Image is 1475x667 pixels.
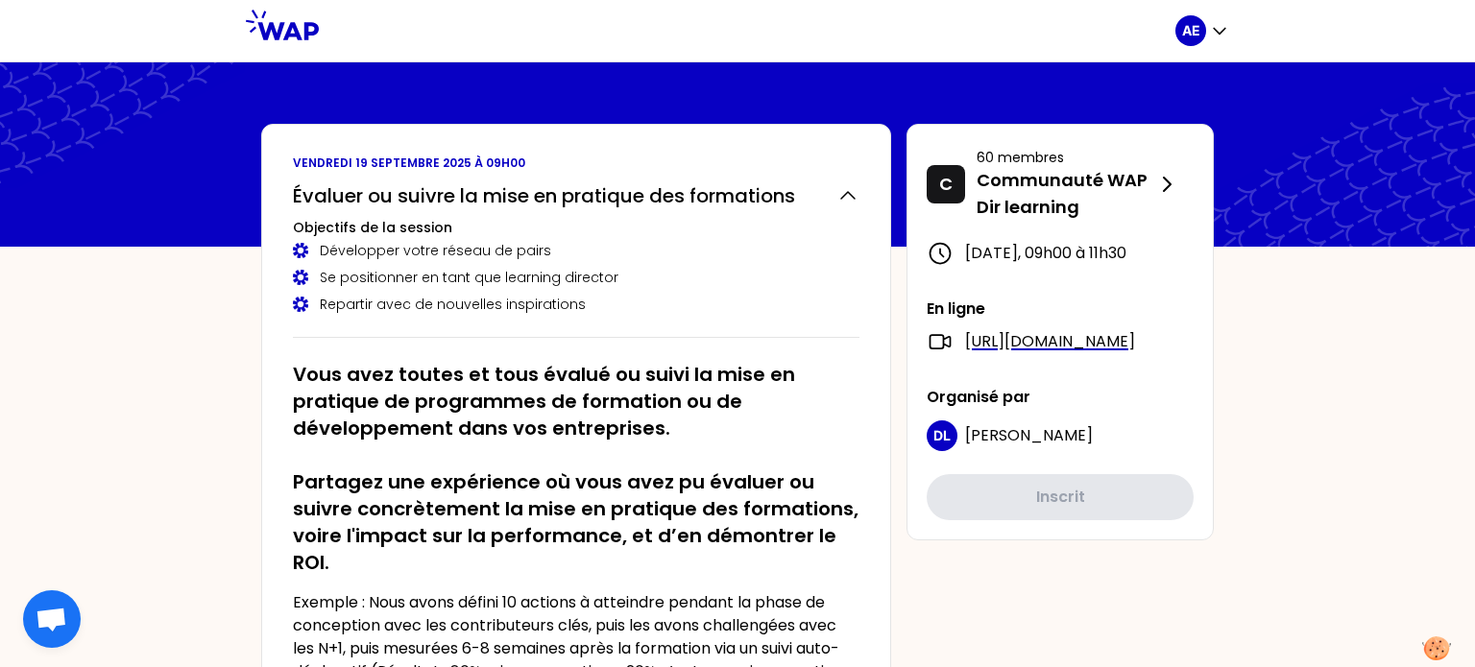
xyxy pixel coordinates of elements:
[293,268,859,287] div: Se positionner en tant que learning director
[927,474,1194,520] button: Inscrit
[293,155,859,171] p: vendredi 19 septembre 2025 à 09h00
[965,424,1093,446] span: [PERSON_NAME]
[927,298,1194,321] p: En ligne
[927,240,1194,267] div: [DATE] , 09h00 à 11h30
[23,590,81,648] div: Ouvrir le chat
[293,361,859,576] h2: Vous avez toutes et tous évalué ou suivi la mise en pratique de programmes de formation ou de dév...
[293,182,859,209] button: Évaluer ou suivre la mise en pratique des formations
[965,330,1135,353] a: [URL][DOMAIN_NAME]
[977,148,1155,167] p: 60 membres
[293,295,859,314] div: Repartir avec de nouvelles inspirations
[293,218,859,237] h3: Objectifs de la session
[927,386,1194,409] p: Organisé par
[977,167,1155,221] p: Communauté WAP Dir learning
[939,171,953,198] p: C
[293,241,859,260] div: Développer votre réseau de pairs
[933,426,951,445] p: DL
[1182,21,1200,40] p: AE
[1175,15,1229,46] button: AE
[293,182,795,209] h2: Évaluer ou suivre la mise en pratique des formations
